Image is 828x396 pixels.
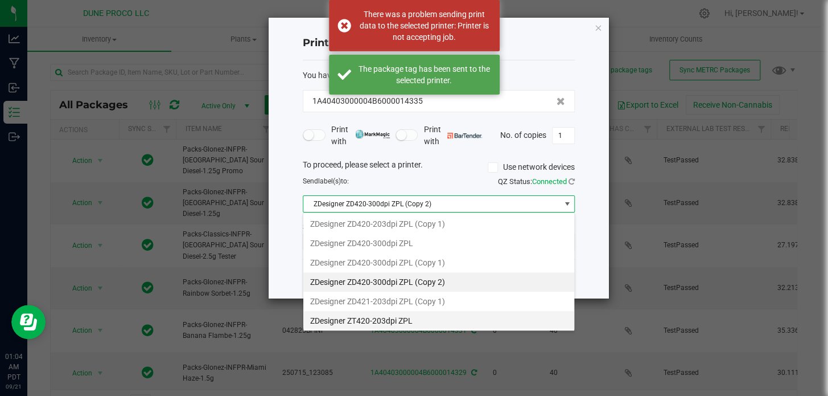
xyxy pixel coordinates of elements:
[312,95,423,107] span: 1A40403000004B6000014335
[303,70,575,81] div: :
[294,159,583,176] div: To proceed, please select a printer.
[303,292,574,311] li: ZDesigner ZD421-203dpi ZPL (Copy 1)
[303,71,450,80] span: You have selected 1 package label to print
[500,130,546,139] span: No. of copies
[303,214,574,234] li: ZDesigner ZD420-203dpi ZPL (Copy 1)
[498,177,575,186] span: QZ Status:
[532,177,567,186] span: Connected
[303,234,574,253] li: ZDesigner ZD420-300dpi ZPL
[303,36,575,51] h4: Print package label
[303,253,574,272] li: ZDesigner ZD420-300dpi ZPL (Copy 1)
[357,9,491,43] div: There was a problem sending print data to the selected printer: Printer is not accepting job.
[423,124,482,148] span: Print with
[355,130,390,138] img: mark_magic_cybra.png
[318,177,341,185] span: label(s)
[294,221,583,233] div: Select a label template.
[303,311,574,330] li: ZDesigner ZT420-203dpi ZPL
[303,177,349,185] span: Send to:
[11,305,46,339] iframe: Resource center
[488,161,575,173] label: Use network devices
[357,63,491,86] div: The package tag has been sent to the selected printer.
[331,124,390,148] span: Print with
[303,272,574,292] li: ZDesigner ZD420-300dpi ZPL (Copy 2)
[447,133,482,138] img: bartender.png
[303,196,560,212] span: ZDesigner ZD420-300dpi ZPL (Copy 2)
